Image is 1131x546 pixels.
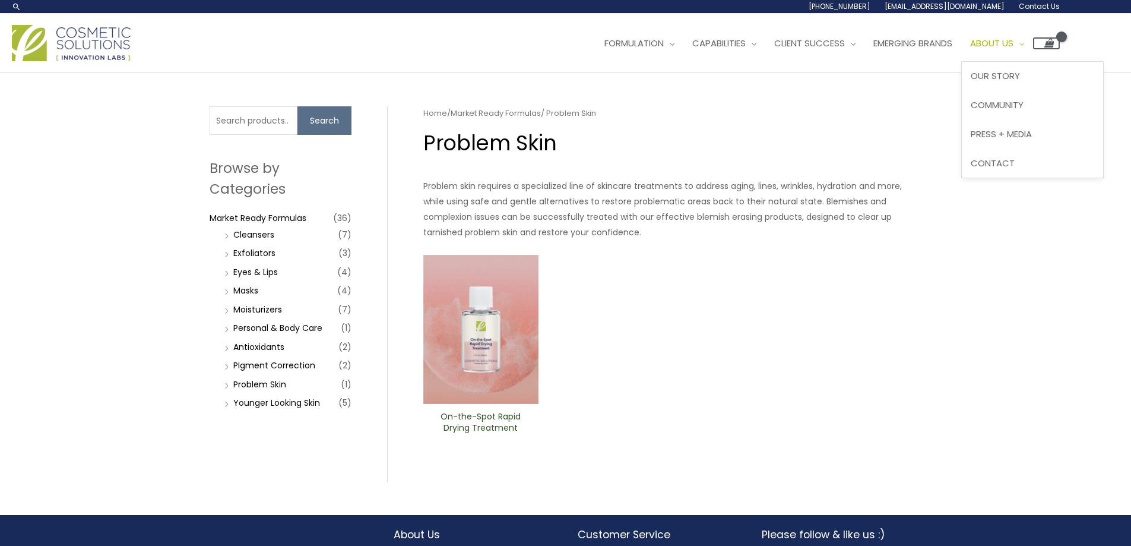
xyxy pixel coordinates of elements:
input: Search products… [210,106,297,135]
a: PIgment Correction [233,359,315,371]
nav: Site Navigation [587,26,1060,61]
span: (1) [341,376,351,393]
h2: Please follow & like us :) [762,527,922,542]
a: About Us [961,26,1033,61]
a: Home [423,108,447,119]
span: Capabilities [692,37,746,49]
span: (36) [333,210,351,226]
a: Moisturizers [233,304,282,315]
a: Our Story [962,62,1103,91]
button: Search [297,106,351,135]
span: (7) [338,301,351,318]
a: Contact [962,149,1103,178]
span: Emerging Brands [873,37,952,49]
span: Our Story [971,70,1020,82]
a: Masks [233,285,258,296]
span: (3) [338,245,351,261]
span: Formulation [604,37,664,49]
span: (1) [341,320,351,336]
a: Formulation [595,26,683,61]
span: (2) [338,339,351,355]
nav: Breadcrumb [423,106,921,121]
h2: Customer Service [578,527,738,542]
span: Client Success [774,37,845,49]
a: Eyes & Lips [233,266,278,278]
span: [PHONE_NUMBER] [809,1,870,11]
a: Press + Media [962,119,1103,149]
a: Search icon link [12,2,21,11]
span: Contact [971,157,1015,169]
span: (2) [338,357,351,374]
a: Market Ready Formulas [210,212,306,224]
span: (7) [338,226,351,243]
a: Personal & Body Care [233,322,322,334]
span: Contact Us [1019,1,1060,11]
span: Community [971,99,1024,111]
h1: Problem Skin [423,128,921,157]
a: Capabilities [683,26,765,61]
a: Problem Skin [233,378,286,390]
h2: On-the-Spot ​Rapid Drying Treatment [433,411,528,434]
a: Cleansers [233,229,274,241]
a: Exfoliators [233,247,275,259]
a: On-the-Spot ​Rapid Drying Treatment [433,411,528,438]
a: Client Success [765,26,864,61]
img: Cosmetic Solutions Logo [12,25,131,61]
span: [EMAIL_ADDRESS][DOMAIN_NAME] [885,1,1005,11]
span: About Us [970,37,1013,49]
span: Press + Media [971,128,1032,140]
a: Emerging Brands [864,26,961,61]
span: (4) [337,264,351,280]
span: (5) [338,394,351,411]
p: Problem skin requires a specialized line of skincare treatments to address aging, lines, wrinkles... [423,178,921,240]
a: Younger Looking Skin [233,397,320,409]
a: Community [962,91,1103,120]
h2: Browse by Categories [210,158,351,198]
a: Antioxidants [233,341,284,353]
a: Market Ready Formulas [451,108,541,119]
img: On-the-Spot ​Rapid Drying Treatment [423,255,539,405]
a: View Shopping Cart, empty [1033,37,1060,49]
h2: About Us [394,527,554,542]
span: (4) [337,282,351,299]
